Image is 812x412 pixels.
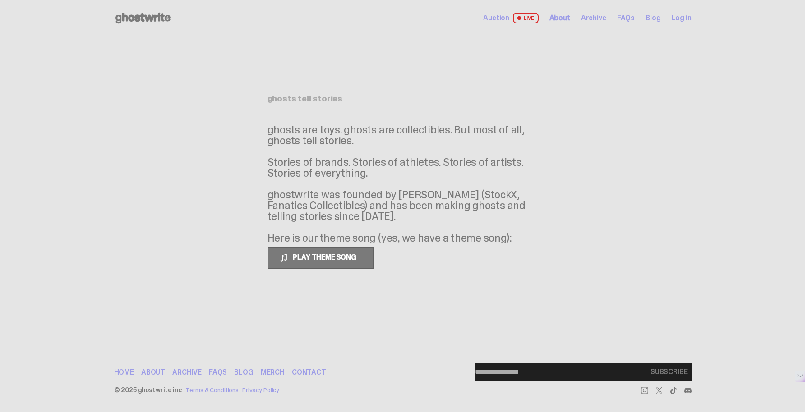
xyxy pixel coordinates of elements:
[292,369,326,376] a: Contact
[483,13,538,23] a: Auction LIVE
[172,369,202,376] a: Archive
[114,387,182,393] div: © 2025 ghostwrite inc
[185,387,239,393] a: Terms & Conditions
[209,369,227,376] a: FAQs
[581,14,606,22] a: Archive
[268,95,538,103] h1: ghosts tell stories
[646,14,660,22] a: Blog
[268,247,374,269] button: PLAY THEME SONG
[617,14,635,22] a: FAQs
[483,14,509,22] span: Auction
[268,124,538,243] p: ghosts are toys. ghosts are collectibles. But most of all, ghosts tell stories. Stories of brands...
[114,369,134,376] a: Home
[647,363,692,381] button: SUBSCRIBE
[549,14,570,22] a: About
[671,14,691,22] a: Log in
[513,13,539,23] span: LIVE
[242,387,279,393] a: Privacy Policy
[141,369,165,376] a: About
[234,369,253,376] a: Blog
[261,369,285,376] a: Merch
[289,252,362,262] span: PLAY THEME SONG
